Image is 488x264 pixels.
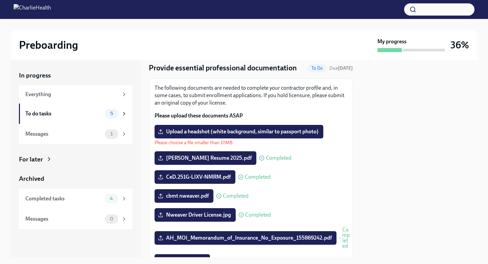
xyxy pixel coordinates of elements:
h2: Preboarding [19,38,78,52]
a: Messages1 [19,124,133,144]
label: AH_MOI_Memorandum_of_Insurance_No_Exposure_155869242.pdf [155,231,336,245]
span: September 10th, 2025 07:00 [329,65,353,71]
strong: [DATE] [338,65,353,71]
span: 1 [107,131,117,136]
span: Completed [342,227,351,249]
a: For later [19,155,133,164]
a: Archived [19,174,133,183]
a: Everything [19,85,133,104]
label: Upload a headshot (white background, similar to passport photo) [155,125,323,138]
span: To Do [307,66,327,71]
label: cbmt nweaver.pdf [155,189,213,203]
a: In progress [19,71,133,80]
span: Upload a headshot (white background, similar to passport photo) [159,128,319,135]
span: [PERSON_NAME] Resume 2025.pdf [159,155,252,161]
a: Messages0 [19,209,133,229]
span: Nweaver Driver License.jpg [159,212,231,218]
strong: My progress [377,38,406,45]
strong: Please upload these documents ASAP [155,112,243,119]
div: Completed tasks [25,195,102,202]
div: For later [19,155,43,164]
h4: Provide essential professional documentation [149,63,297,73]
h3: 36% [450,39,469,51]
span: 5 [106,111,117,116]
span: 0 [106,216,117,221]
label: Nweaver Driver License.jpg [155,208,236,222]
p: The following documents are needed to complete your contractor profile and, in some cases, to sub... [155,84,347,107]
span: Completed [245,174,271,180]
div: Messages [25,215,102,223]
span: CeD.251G-LIXV-NMRM.pdf [159,174,231,180]
span: Completed [245,212,271,218]
p: Please choose a file smaller than 10MB [155,139,323,146]
span: 4 [106,196,117,201]
span: AH_MOI_Memorandum_of_Insurance_No_Exposure_155869242.pdf [159,235,332,241]
span: cbmt nweaver.pdf [159,193,209,199]
span: Completed [266,155,292,161]
div: Messages [25,130,102,138]
a: To do tasks5 [19,104,133,124]
span: Due [329,65,353,71]
label: CeD.251G-LIXV-NMRM.pdf [155,170,235,184]
div: Everything [25,91,118,98]
span: Completed [223,193,249,199]
a: Completed tasks4 [19,189,133,209]
div: To do tasks [25,110,102,117]
img: CharlieHealth [14,4,51,15]
label: [PERSON_NAME] Resume 2025.pdf [155,151,256,165]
